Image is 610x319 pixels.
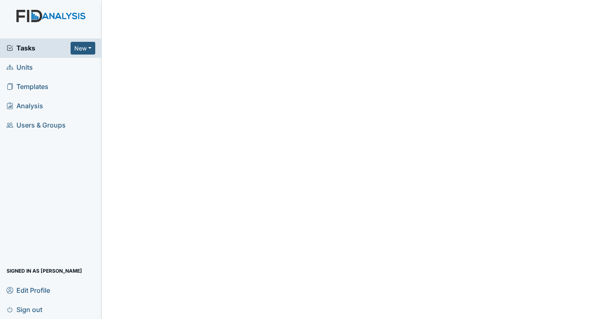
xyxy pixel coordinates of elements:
[7,264,82,277] span: Signed in as [PERSON_NAME]
[71,42,95,55] button: New
[7,80,48,93] span: Templates
[7,284,50,296] span: Edit Profile
[7,119,66,132] span: Users & Groups
[7,61,33,74] span: Units
[7,303,42,316] span: Sign out
[7,43,71,53] a: Tasks
[7,100,43,112] span: Analysis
